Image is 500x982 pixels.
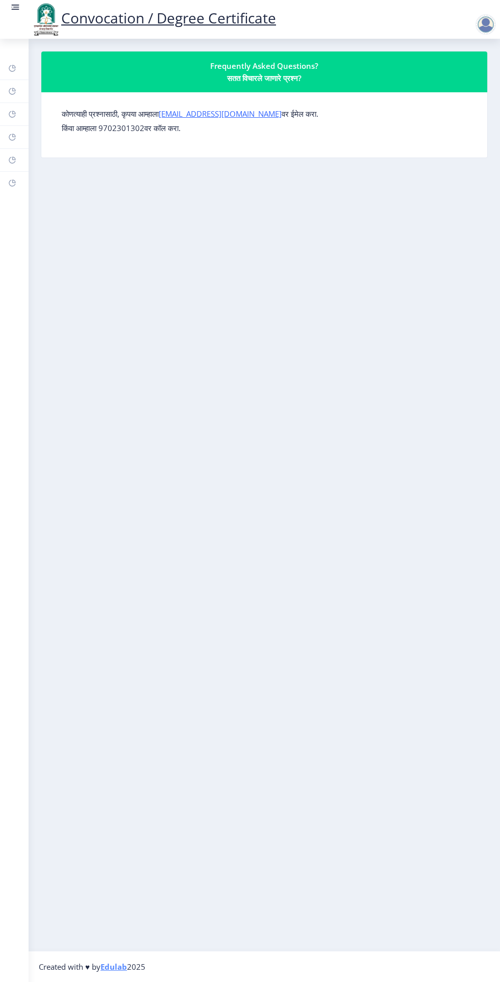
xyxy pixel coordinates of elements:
[54,60,475,84] div: Frequently Asked Questions? सतत विचारले जाणारे प्रश्न?
[39,962,145,972] span: Created with ♥ by 2025
[159,109,282,119] a: [EMAIL_ADDRESS][DOMAIN_NAME]
[62,109,318,119] label: कोणत्याही प्रश्नासाठी, कृपया आम्हाला वर ईमेल करा.
[62,123,467,133] p: किंवा आम्हाला 9702301302वर कॉल करा.
[31,2,61,37] img: logo
[101,962,127,972] a: Edulab
[31,8,276,28] a: Convocation / Degree Certificate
